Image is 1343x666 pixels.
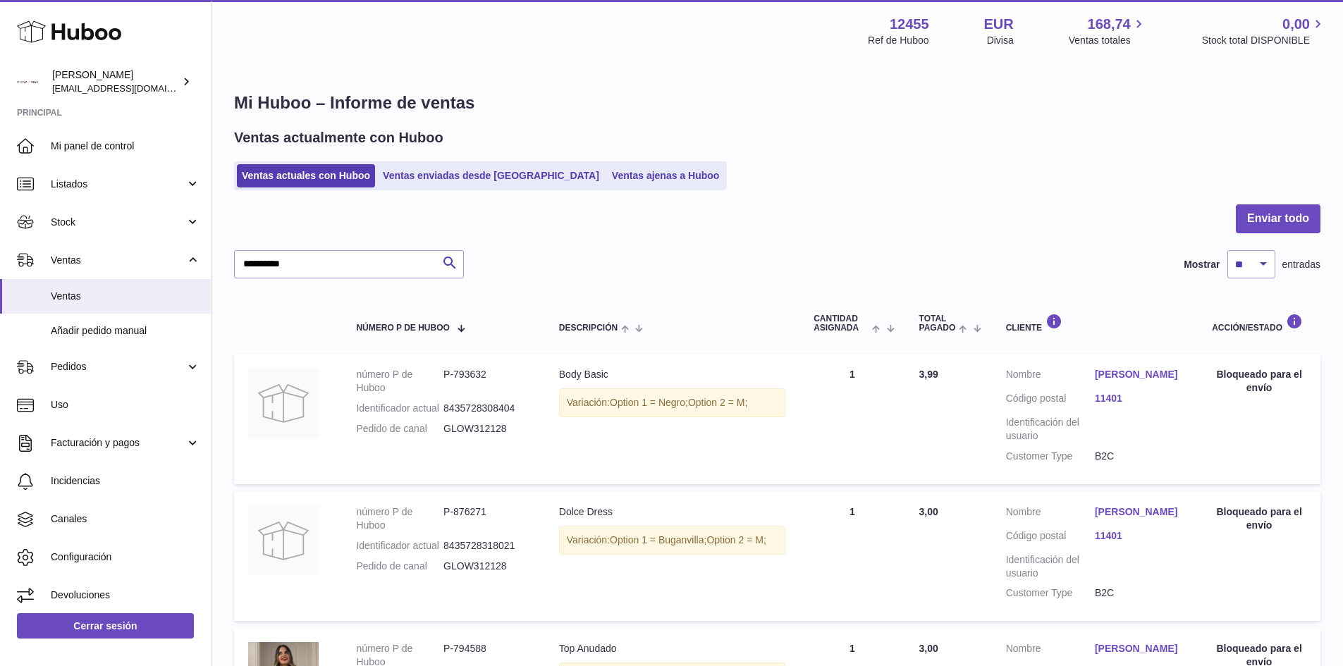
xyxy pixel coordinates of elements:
[1006,450,1095,463] dt: Customer Type
[237,164,375,187] a: Ventas actuales con Huboo
[443,560,531,573] dd: GLOW312128
[559,388,785,417] div: Variación:
[51,254,185,267] span: Ventas
[1006,314,1184,333] div: Cliente
[1202,15,1326,47] a: 0,00 Stock total DISPONIBLE
[607,164,725,187] a: Ventas ajenas a Huboo
[1282,15,1310,34] span: 0,00
[919,506,938,517] span: 3,00
[51,216,185,229] span: Stock
[1006,416,1095,443] dt: Identificación del usuario
[1095,392,1184,405] a: 11401
[51,474,200,488] span: Incidencias
[1006,553,1095,580] dt: Identificación del usuario
[1212,505,1306,532] div: Bloqueado para el envío
[1069,15,1147,47] a: 168,74 Ventas totales
[1006,529,1095,546] dt: Código postal
[51,178,185,191] span: Listados
[17,613,194,639] a: Cerrar sesión
[919,643,938,654] span: 3,00
[559,505,785,519] div: Dolce Dress
[610,397,688,408] span: Option 1 = Negro;
[356,560,443,573] dt: Pedido de canal
[688,397,747,408] span: Option 2 = M;
[1095,529,1184,543] a: 11401
[1006,392,1095,409] dt: Código postal
[706,534,766,545] span: Option 2 = M;
[356,505,443,532] dt: número P de Huboo
[1184,258,1220,271] label: Mostrar
[1236,204,1320,233] button: Enviar todo
[890,15,929,34] strong: 12455
[1212,314,1306,333] div: Acción/Estado
[1202,34,1326,47] span: Stock total DISPONIBLE
[51,140,200,153] span: Mi panel de control
[248,368,319,438] img: no-photo.jpg
[559,368,785,381] div: Body Basic
[1069,34,1147,47] span: Ventas totales
[799,491,904,621] td: 1
[559,526,785,555] div: Variación:
[51,360,185,374] span: Pedidos
[51,436,185,450] span: Facturación y pagos
[1088,15,1131,34] span: 168,74
[1212,368,1306,395] div: Bloqueado para el envío
[356,402,443,415] dt: Identificador actual
[356,422,443,436] dt: Pedido de canal
[559,323,618,333] span: Descripción
[559,642,785,655] div: Top Anudado
[443,368,531,395] dd: P-793632
[51,550,200,564] span: Configuración
[356,323,449,333] span: número P de Huboo
[1006,642,1095,659] dt: Nombre
[443,422,531,436] dd: GLOW312128
[234,92,1320,114] h1: Mi Huboo – Informe de ventas
[378,164,604,187] a: Ventas enviadas desde [GEOGRAPHIC_DATA]
[234,128,443,147] h2: Ventas actualmente con Huboo
[919,369,938,380] span: 3,99
[1282,258,1320,271] span: entradas
[1006,505,1095,522] dt: Nombre
[17,71,38,92] img: pedidos@glowrias.com
[919,314,956,333] span: Total pagado
[51,512,200,526] span: Canales
[868,34,928,47] div: Ref de Huboo
[1006,586,1095,600] dt: Customer Type
[356,368,443,395] dt: número P de Huboo
[1095,642,1184,655] a: [PERSON_NAME]
[1095,505,1184,519] a: [PERSON_NAME]
[443,505,531,532] dd: P-876271
[51,398,200,412] span: Uso
[51,324,200,338] span: Añadir pedido manual
[52,68,179,95] div: [PERSON_NAME]
[610,534,706,545] span: Option 1 = Buganvilla;
[814,314,869,333] span: Cantidad ASIGNADA
[356,539,443,553] dt: Identificador actual
[51,588,200,602] span: Devoluciones
[1095,586,1184,600] dd: B2C
[1095,368,1184,381] a: [PERSON_NAME]
[984,15,1014,34] strong: EUR
[51,290,200,303] span: Ventas
[1006,368,1095,385] dt: Nombre
[987,34,1014,47] div: Divisa
[248,505,319,576] img: no-photo.jpg
[1095,450,1184,463] dd: B2C
[799,354,904,483] td: 1
[443,539,531,553] dd: 8435728318021
[443,402,531,415] dd: 8435728308404
[52,82,207,94] span: [EMAIL_ADDRESS][DOMAIN_NAME]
